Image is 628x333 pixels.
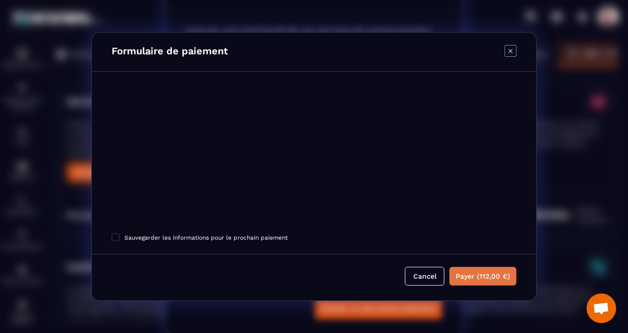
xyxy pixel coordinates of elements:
button: Payer (112,00 €) [449,267,516,286]
button: Cancel [405,267,444,286]
div: Ouvrir le chat [587,293,616,323]
h4: Formulaire de paiement [112,45,228,59]
span: Sauvegarder les informations pour le prochain paiement [124,234,288,241]
iframe: Cadre de saisie sécurisé pour le paiement [110,97,518,228]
